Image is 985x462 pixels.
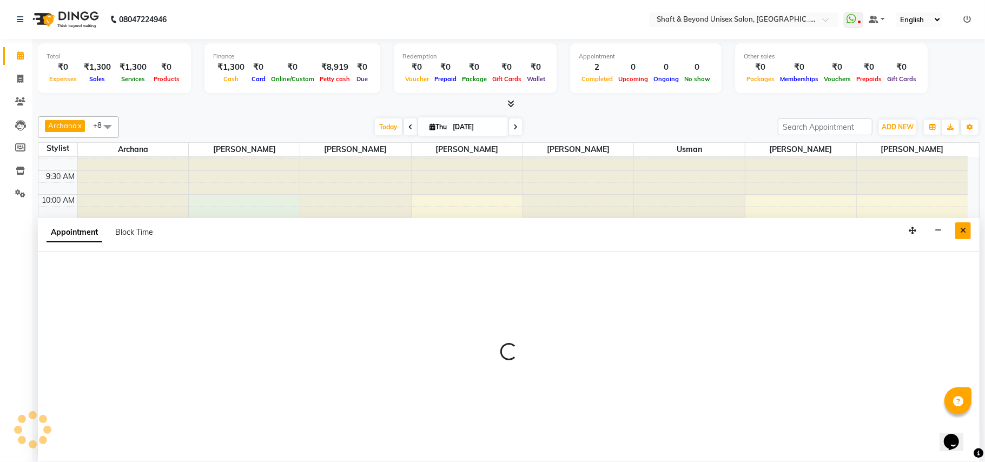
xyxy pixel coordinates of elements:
[821,75,854,83] span: Vouchers
[579,75,616,83] span: Completed
[317,75,353,83] span: Petty cash
[40,195,77,206] div: 10:00 AM
[353,61,372,74] div: ₹0
[47,52,182,61] div: Total
[777,75,821,83] span: Memberships
[884,61,919,74] div: ₹0
[955,222,971,239] button: Close
[459,61,490,74] div: ₹0
[745,143,856,156] span: [PERSON_NAME]
[77,121,82,130] a: x
[38,143,77,154] div: Stylist
[44,171,77,182] div: 9:30 AM
[151,61,182,74] div: ₹0
[579,61,616,74] div: 2
[249,75,268,83] span: Card
[119,4,167,35] b: 08047224946
[879,120,916,135] button: ADD NEW
[268,75,317,83] span: Online/Custom
[354,75,371,83] span: Due
[78,143,189,156] span: Archana
[151,75,182,83] span: Products
[221,75,241,83] span: Cash
[432,75,459,83] span: Prepaid
[651,61,682,74] div: 0
[744,61,777,74] div: ₹0
[48,121,77,130] span: Archana
[80,61,115,74] div: ₹1,300
[651,75,682,83] span: Ongoing
[213,61,249,74] div: ₹1,300
[940,419,974,451] iframe: chat widget
[402,75,432,83] span: Voucher
[28,4,102,35] img: logo
[375,118,402,135] span: Today
[115,227,153,237] span: Block Time
[93,121,110,129] span: +8
[47,223,102,242] span: Appointment
[118,75,148,83] span: Services
[189,143,300,156] span: [PERSON_NAME]
[459,75,490,83] span: Package
[524,75,548,83] span: Wallet
[402,61,432,74] div: ₹0
[744,52,919,61] div: Other sales
[115,61,151,74] div: ₹1,300
[490,75,524,83] span: Gift Cards
[821,61,854,74] div: ₹0
[616,61,651,74] div: 0
[634,143,745,156] span: usman
[402,52,548,61] div: Redemption
[490,61,524,74] div: ₹0
[47,75,80,83] span: Expenses
[523,143,634,156] span: [PERSON_NAME]
[317,61,353,74] div: ₹8,919
[213,52,372,61] div: Finance
[412,143,523,156] span: [PERSON_NAME]
[857,143,968,156] span: [PERSON_NAME]
[432,61,459,74] div: ₹0
[616,75,651,83] span: Upcoming
[884,75,919,83] span: Gift Cards
[449,119,504,135] input: 2025-09-04
[268,61,317,74] div: ₹0
[249,61,268,74] div: ₹0
[682,61,713,74] div: 0
[47,61,80,74] div: ₹0
[524,61,548,74] div: ₹0
[427,123,449,131] span: Thu
[854,75,884,83] span: Prepaids
[579,52,713,61] div: Appointment
[778,118,872,135] input: Search Appointment
[854,61,884,74] div: ₹0
[882,123,914,131] span: ADD NEW
[744,75,777,83] span: Packages
[682,75,713,83] span: No show
[300,143,411,156] span: [PERSON_NAME]
[87,75,108,83] span: Sales
[777,61,821,74] div: ₹0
